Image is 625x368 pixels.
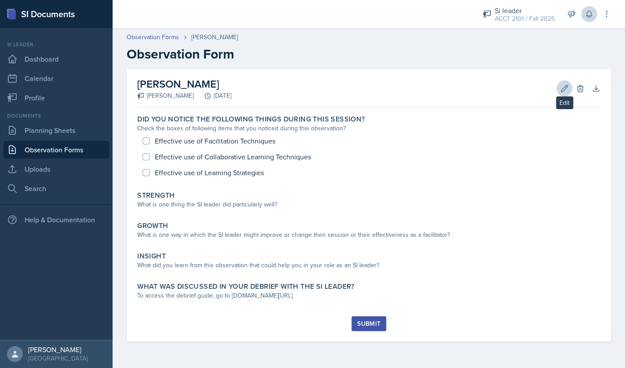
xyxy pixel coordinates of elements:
[351,316,386,331] button: Submit
[4,40,109,48] div: Si leader
[127,33,179,42] a: Observation Forms
[137,291,600,300] div: To access the debrief guide, go to [DOMAIN_NAME][URL]
[4,160,109,178] a: Uploads
[137,91,194,100] div: [PERSON_NAME]
[495,14,555,23] div: ACCT 2101 / Fall 2025
[4,141,109,158] a: Observation Forms
[137,124,600,133] div: Check the boxes of following items that you noticed during this observation?
[137,221,168,230] label: Growth
[4,121,109,139] a: Planning Sheets
[4,70,109,87] a: Calendar
[191,33,238,42] div: [PERSON_NAME]
[556,81,572,96] button: Edit
[137,76,231,92] h2: [PERSON_NAME]
[137,200,600,209] div: What is one thing the SI leader did particularly well?
[137,282,355,291] label: What was discussed in your debrief with the SI Leader?
[127,46,611,62] h2: Observation Form
[495,5,555,16] div: Si leader
[137,230,600,239] div: What is one way in which the SI leader might improve or change their session or their effectivene...
[137,191,175,200] label: Strength
[4,50,109,68] a: Dashboard
[4,89,109,107] a: Profile
[28,345,88,354] div: [PERSON_NAME]
[4,211,109,228] div: Help & Documentation
[28,354,88,363] div: [GEOGRAPHIC_DATA]
[4,180,109,197] a: Search
[137,115,365,124] label: Did you notice the following things during this session?
[137,252,166,261] label: Insight
[357,320,380,327] div: Submit
[4,112,109,120] div: Documents
[137,261,600,270] div: What did you learn from this observation that could help you in your role as an SI leader?
[194,91,231,100] div: [DATE]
